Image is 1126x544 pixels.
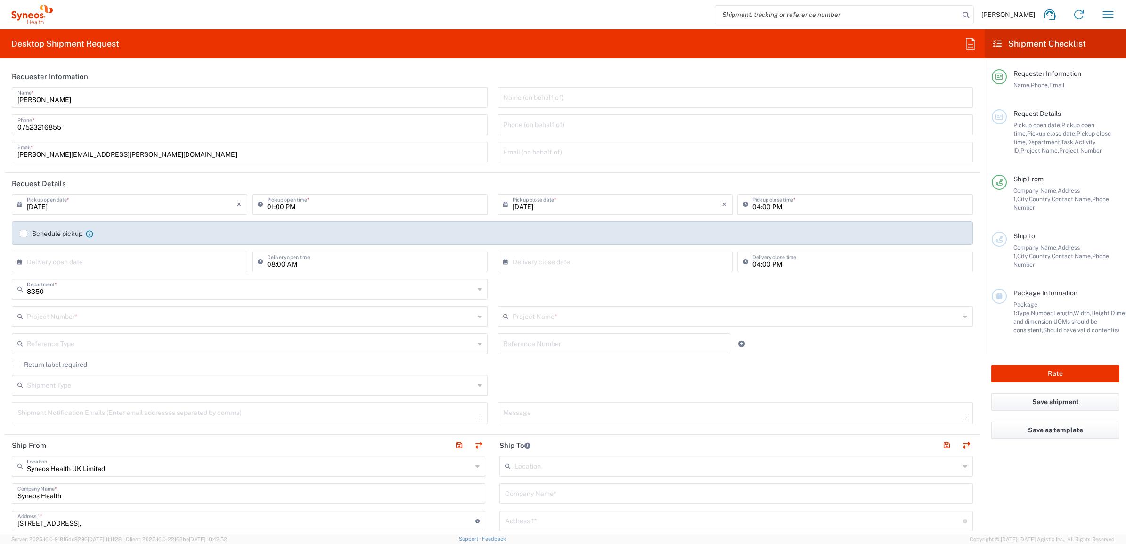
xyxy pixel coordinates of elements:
[1013,244,1058,251] span: Company Name,
[1013,289,1077,297] span: Package Information
[1052,252,1092,260] span: Contact Name,
[1043,326,1119,333] span: Should have valid content(s)
[1013,232,1035,240] span: Ship To
[1013,110,1061,117] span: Request Details
[722,197,727,212] i: ×
[12,179,66,188] h2: Request Details
[11,38,119,49] h2: Desktop Shipment Request
[1029,195,1052,203] span: Country,
[459,536,482,542] a: Support
[12,441,46,450] h2: Ship From
[1049,81,1065,89] span: Email
[1013,175,1044,183] span: Ship From
[12,361,87,368] label: Return label required
[993,38,1086,49] h2: Shipment Checklist
[1053,309,1074,317] span: Length,
[1031,309,1053,317] span: Number,
[1031,81,1049,89] span: Phone,
[715,6,959,24] input: Shipment, tracking or reference number
[1061,138,1075,146] span: Task,
[1017,195,1029,203] span: City,
[991,365,1119,382] button: Rate
[482,536,506,542] a: Feedback
[991,422,1119,439] button: Save as template
[1029,252,1052,260] span: Country,
[1059,147,1102,154] span: Project Number
[11,536,122,542] span: Server: 2025.16.0-91816dc9296
[126,536,227,542] span: Client: 2025.16.0-22162be
[1013,122,1061,129] span: Pickup open date,
[1020,147,1059,154] span: Project Name,
[1013,187,1058,194] span: Company Name,
[1017,252,1029,260] span: City,
[1027,130,1077,137] span: Pickup close date,
[1013,81,1031,89] span: Name,
[237,197,242,212] i: ×
[1013,301,1037,317] span: Package 1:
[1074,309,1091,317] span: Width,
[1027,138,1061,146] span: Department,
[1052,195,1092,203] span: Contact Name,
[88,536,122,542] span: [DATE] 11:11:28
[735,337,748,350] a: Add Reference
[981,10,1035,19] span: [PERSON_NAME]
[12,72,88,81] h2: Requester Information
[189,536,227,542] span: [DATE] 10:42:52
[499,441,530,450] h2: Ship To
[970,535,1115,544] span: Copyright © [DATE]-[DATE] Agistix Inc., All Rights Reserved
[20,230,82,237] label: Schedule pickup
[1091,309,1111,317] span: Height,
[1017,309,1031,317] span: Type,
[991,393,1119,411] button: Save shipment
[1013,70,1081,77] span: Requester Information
